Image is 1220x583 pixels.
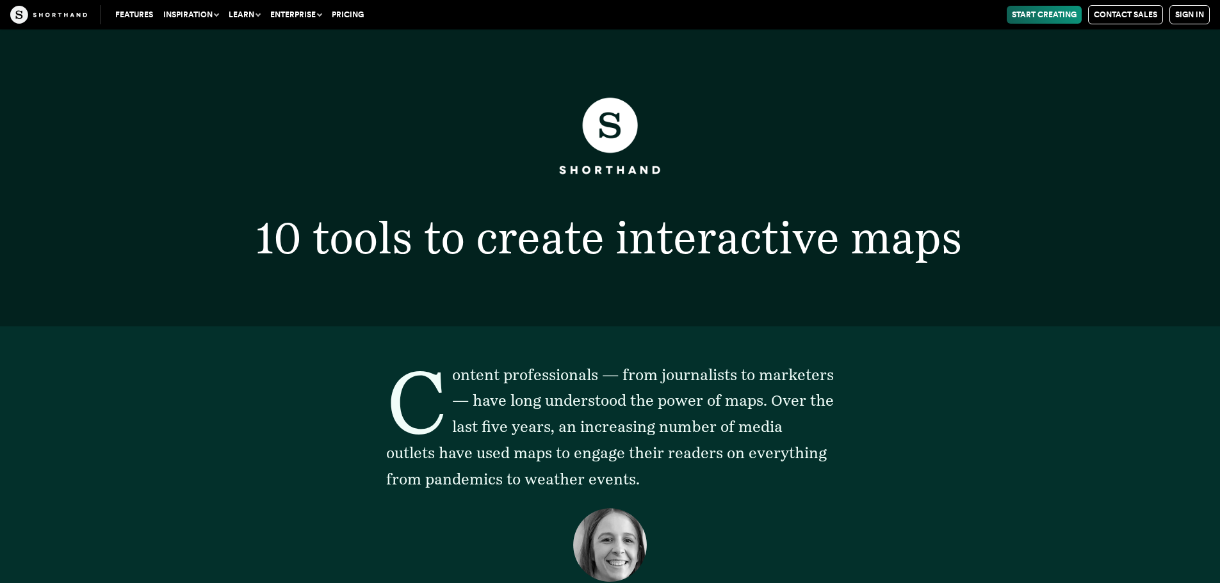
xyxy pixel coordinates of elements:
[158,6,224,24] button: Inspiration
[193,216,1026,260] h1: 10 tools to create interactive maps
[1169,5,1210,24] a: Sign in
[1007,6,1082,24] a: Start Creating
[265,6,327,24] button: Enterprise
[386,365,834,488] span: Content professionals — from journalists to marketers — have long understood the power of maps. O...
[1088,5,1163,24] a: Contact Sales
[110,6,158,24] a: Features
[10,6,87,24] img: The Craft
[224,6,265,24] button: Learn
[327,6,369,24] a: Pricing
